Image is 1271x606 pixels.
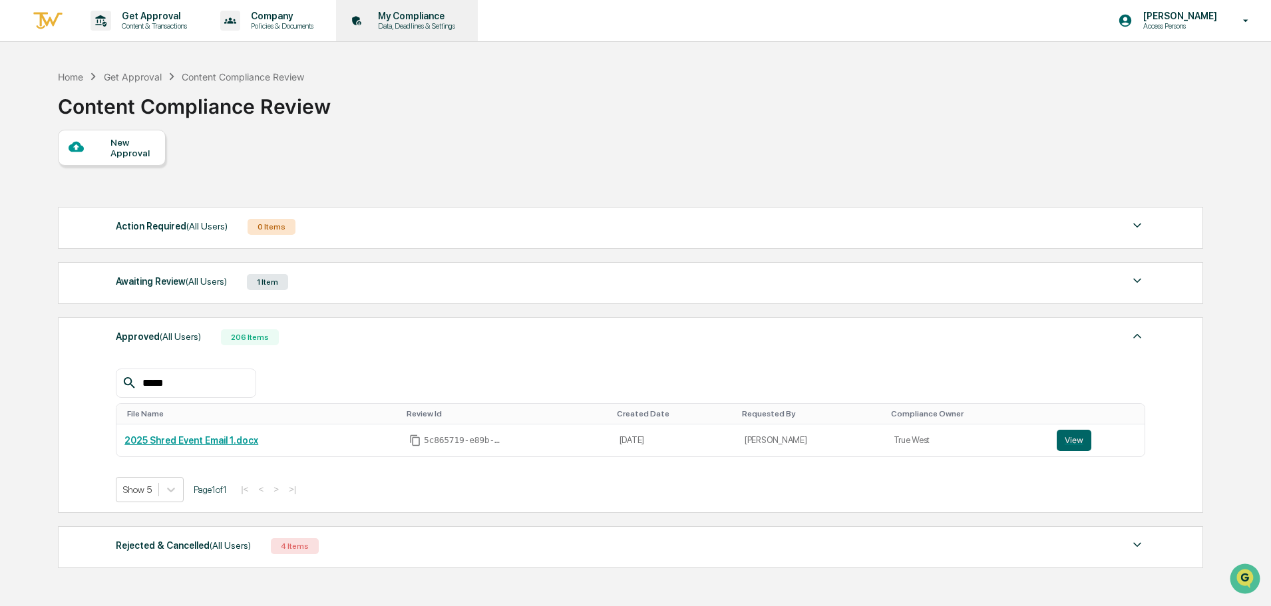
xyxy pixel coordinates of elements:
div: Rejected & Cancelled [116,537,251,554]
img: caret [1129,273,1145,289]
p: Data, Deadlines & Settings [367,21,462,31]
span: • [110,181,115,192]
button: |< [237,484,252,495]
span: [PERSON_NAME] [41,181,108,192]
img: caret [1129,218,1145,233]
span: (All Users) [186,276,227,287]
span: [DATE] [118,181,145,192]
img: 4531339965365_218c74b014194aa58b9b_72.jpg [28,102,52,126]
div: Home [58,71,83,82]
span: (All Users) [210,540,251,551]
div: Toggle SortBy [891,409,1043,418]
p: Access Persons [1133,21,1224,31]
div: 🗄️ [96,273,107,284]
div: Toggle SortBy [127,409,396,418]
span: Copy Id [409,434,421,446]
div: Action Required [116,218,228,235]
div: 206 Items [221,329,279,345]
div: 1 Item [247,274,288,290]
span: [DATE] [118,217,145,227]
div: Awaiting Review [116,273,227,290]
p: My Compliance [367,11,462,21]
div: Content Compliance Review [182,71,304,82]
div: New Approval [110,137,155,158]
div: Get Approval [104,71,162,82]
button: Start new chat [226,106,242,122]
td: [PERSON_NAME] [737,424,886,456]
div: 🖐️ [13,273,24,284]
div: Toggle SortBy [407,409,606,418]
span: • [110,217,115,227]
a: 🖐️Preclearance [8,267,91,291]
img: 1746055101610-c473b297-6a78-478c-a979-82029cc54cd1 [27,182,37,192]
span: Attestations [110,272,165,285]
img: Dave Feldman [13,168,35,190]
td: [DATE] [612,424,737,456]
div: 🔎 [13,299,24,309]
div: Approved [116,328,201,345]
div: 0 Items [248,219,295,235]
p: How can we help? [13,28,242,49]
span: Pylon [132,330,161,340]
span: Page 1 of 1 [194,484,227,495]
span: [PERSON_NAME] [41,217,108,227]
div: Past conversations [13,148,85,158]
img: 1746055101610-c473b297-6a78-478c-a979-82029cc54cd1 [27,218,37,228]
img: caret [1129,537,1145,553]
button: >| [285,484,300,495]
div: Toggle SortBy [617,409,731,418]
p: Content & Transactions [111,21,194,31]
p: Policies & Documents [240,21,320,31]
p: [PERSON_NAME] [1133,11,1224,21]
a: Powered byPylon [94,329,161,340]
span: 5c865719-e89b-4586-a03f-9cebf10c8bf0 [424,435,504,446]
img: caret [1129,328,1145,344]
button: See all [206,145,242,161]
div: 4 Items [271,538,319,554]
div: We're available if you need us! [60,115,183,126]
p: Get Approval [111,11,194,21]
a: 🔎Data Lookup [8,292,89,316]
a: 🗄️Attestations [91,267,170,291]
img: Dave Feldman [13,204,35,226]
div: Toggle SortBy [742,409,880,418]
iframe: Open customer support [1228,562,1264,598]
img: 1746055101610-c473b297-6a78-478c-a979-82029cc54cd1 [13,102,37,126]
div: Toggle SortBy [1059,409,1140,418]
input: Clear [35,61,220,75]
img: logo [32,10,64,32]
a: View [1057,430,1137,451]
button: > [270,484,283,495]
div: Start new chat [60,102,218,115]
button: < [254,484,268,495]
button: View [1057,430,1091,451]
a: 2025 Shred Event Email 1.docx [124,435,258,446]
span: Data Lookup [27,297,84,311]
span: (All Users) [186,221,228,231]
td: True West [886,424,1049,456]
span: (All Users) [160,331,201,342]
div: Content Compliance Review [58,84,331,118]
span: Preclearance [27,272,86,285]
p: Company [240,11,320,21]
